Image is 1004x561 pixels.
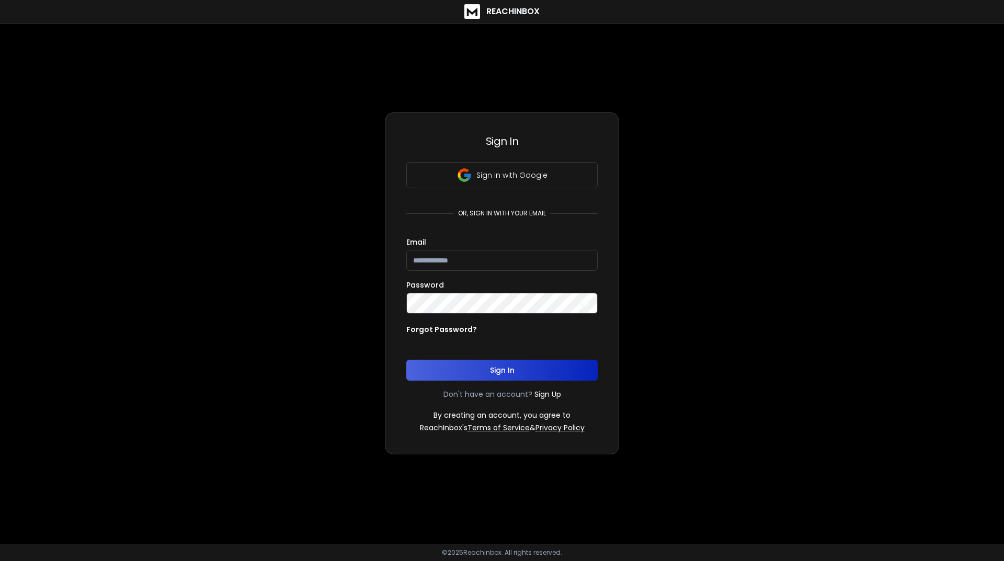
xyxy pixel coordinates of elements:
[443,389,532,399] p: Don't have an account?
[535,422,585,433] a: Privacy Policy
[406,238,426,246] label: Email
[486,5,540,18] h1: ReachInbox
[464,4,540,19] a: ReachInbox
[476,170,547,180] p: Sign in with Google
[420,422,585,433] p: ReachInbox's &
[433,410,571,420] p: By creating an account, you agree to
[467,422,530,433] a: Terms of Service
[406,281,444,289] label: Password
[406,324,477,335] p: Forgot Password?
[406,134,598,148] h3: Sign In
[406,162,598,188] button: Sign in with Google
[442,548,562,557] p: © 2025 Reachinbox. All rights reserved.
[454,209,550,217] p: or, sign in with your email
[406,360,598,381] button: Sign In
[464,4,480,19] img: logo
[534,389,561,399] a: Sign Up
